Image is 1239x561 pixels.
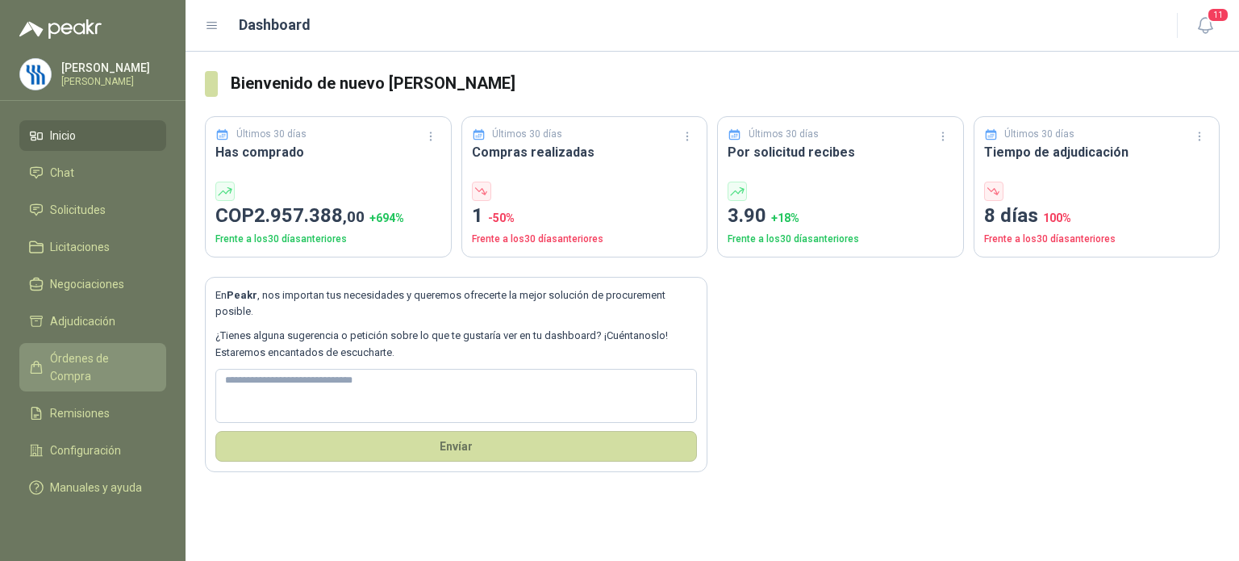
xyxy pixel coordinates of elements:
[492,127,562,142] p: Últimos 30 días
[19,343,166,391] a: Órdenes de Compra
[215,287,697,320] p: En , nos importan tus necesidades y queremos ofrecerte la mejor solución de procurement posible.
[50,275,124,293] span: Negociaciones
[19,435,166,466] a: Configuración
[215,201,441,232] p: COP
[50,164,74,182] span: Chat
[749,127,819,142] p: Últimos 30 días
[50,479,142,496] span: Manuales y ayuda
[984,142,1210,162] h3: Tiempo de adjudicación
[239,14,311,36] h1: Dashboard
[771,211,799,224] span: + 18 %
[472,232,698,247] p: Frente a los 30 días anteriores
[19,269,166,299] a: Negociaciones
[488,211,515,224] span: -50 %
[19,19,102,39] img: Logo peakr
[984,201,1210,232] p: 8 días
[19,472,166,503] a: Manuales y ayuda
[20,59,51,90] img: Company Logo
[19,157,166,188] a: Chat
[19,120,166,151] a: Inicio
[1004,127,1074,142] p: Últimos 30 días
[254,204,365,227] span: 2.957.388
[343,207,365,226] span: ,00
[50,350,151,385] span: Órdenes de Compra
[472,201,698,232] p: 1
[728,142,953,162] h3: Por solicitud recibes
[472,142,698,162] h3: Compras realizadas
[231,71,1220,96] h3: Bienvenido de nuevo [PERSON_NAME]
[728,232,953,247] p: Frente a los 30 días anteriores
[50,201,106,219] span: Solicitudes
[19,398,166,429] a: Remisiones
[369,211,404,224] span: + 694 %
[61,62,162,73] p: [PERSON_NAME]
[61,77,162,86] p: [PERSON_NAME]
[19,306,166,337] a: Adjudicación
[1191,11,1220,40] button: 11
[50,238,110,256] span: Licitaciones
[50,127,76,144] span: Inicio
[19,232,166,262] a: Licitaciones
[1043,211,1071,224] span: 100 %
[1207,7,1229,23] span: 11
[236,127,307,142] p: Últimos 30 días
[215,142,441,162] h3: Has comprado
[215,431,697,462] button: Envíar
[227,289,257,301] b: Peakr
[50,312,115,330] span: Adjudicación
[19,195,166,225] a: Solicitudes
[50,404,110,422] span: Remisiones
[984,232,1210,247] p: Frente a los 30 días anteriores
[215,328,697,361] p: ¿Tienes alguna sugerencia o petición sobre lo que te gustaría ver en tu dashboard? ¡Cuéntanoslo! ...
[50,442,121,459] span: Configuración
[215,232,441,247] p: Frente a los 30 días anteriores
[728,201,953,232] p: 3.90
